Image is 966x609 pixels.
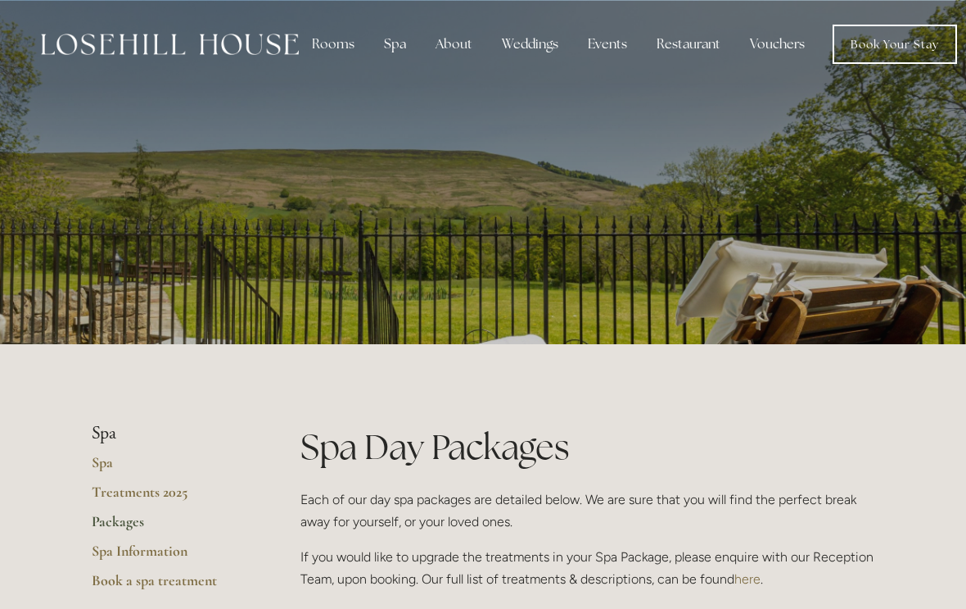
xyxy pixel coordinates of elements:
div: Spa [371,28,419,61]
h1: Spa Day Packages [300,423,874,471]
a: Book Your Stay [833,25,957,64]
div: Rooms [299,28,368,61]
a: Spa Information [92,542,248,571]
a: Spa [92,453,248,483]
a: Packages [92,512,248,542]
div: Restaurant [643,28,734,61]
a: here [734,571,761,587]
li: Spa [92,423,248,444]
img: Losehill House [41,34,299,55]
p: If you would like to upgrade the treatments in your Spa Package, please enquire with our Receptio... [300,546,874,590]
a: Vouchers [737,28,818,61]
div: About [422,28,485,61]
p: Each of our day spa packages are detailed below. We are sure that you will find the perfect break... [300,489,874,533]
a: Book a spa treatment [92,571,248,601]
div: Events [575,28,640,61]
div: Weddings [489,28,571,61]
a: Treatments 2025 [92,483,248,512]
